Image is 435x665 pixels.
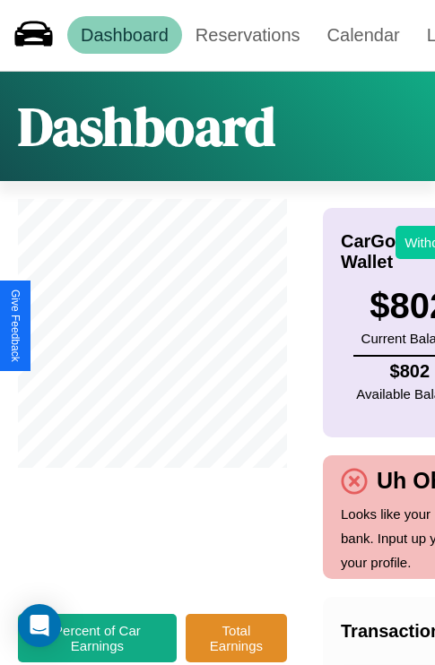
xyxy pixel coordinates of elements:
[18,604,61,647] div: Open Intercom Messenger
[9,289,22,362] div: Give Feedback
[314,16,413,54] a: Calendar
[67,16,182,54] a: Dashboard
[182,16,314,54] a: Reservations
[18,614,177,662] button: Percent of Car Earnings
[18,90,275,163] h1: Dashboard
[341,231,396,272] h4: CarGo Wallet
[186,614,287,662] button: Total Earnings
